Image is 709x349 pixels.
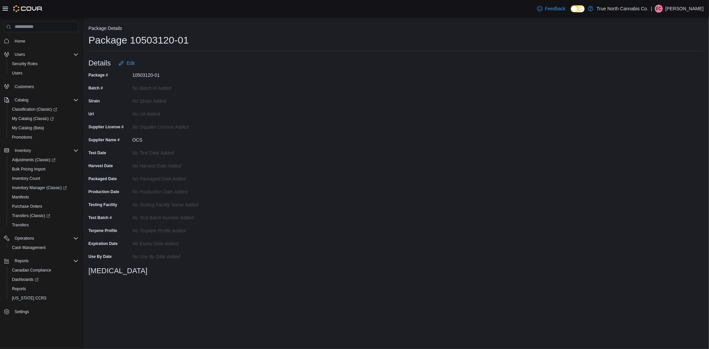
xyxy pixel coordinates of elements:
p: [PERSON_NAME] [665,5,704,13]
a: Reports [9,285,29,293]
span: My Catalog (Classic) [9,115,78,123]
span: Edit [127,60,135,66]
label: Batch # [88,85,103,91]
span: Transfers (Classic) [9,212,78,220]
span: Security Roles [12,61,38,66]
label: Harvest Date [88,163,113,169]
nav: An example of EuiBreadcrumbs [88,26,704,32]
button: Operations [12,234,37,242]
img: Cova [13,5,43,12]
span: Customers [15,84,34,89]
button: Reports [12,257,31,265]
button: Manifests [7,192,81,202]
span: Reports [12,286,26,291]
button: Catalog [1,95,81,105]
button: Users [7,68,81,78]
label: Packaged Date [88,176,117,181]
span: Operations [15,236,34,241]
span: Promotions [9,133,78,141]
div: No Test Date added [132,148,221,156]
label: Supplier Name # [88,137,120,143]
label: Use By Date [88,254,112,259]
span: Inventory [15,148,31,153]
div: No Supplier License added [132,122,221,130]
span: Transfers (Classic) [12,213,50,218]
a: Canadian Compliance [9,266,54,274]
label: Production Date [88,189,119,194]
button: Bulk Pricing Import [7,165,81,174]
label: Strain [88,98,100,104]
a: Transfers [9,221,31,229]
button: Operations [1,234,81,243]
button: Inventory [1,146,81,155]
span: Canadian Compliance [9,266,78,274]
div: No Production Date added [132,186,221,194]
span: Cash Management [9,244,78,252]
div: 10503120-01 [132,70,221,78]
button: [US_STATE] CCRS [7,293,81,303]
span: Promotions [12,135,32,140]
span: Catalog [15,97,28,103]
span: My Catalog (Beta) [12,125,44,131]
span: Inventory Manager (Classic) [9,184,78,192]
span: Bulk Pricing Import [12,167,46,172]
a: Manifests [9,193,32,201]
a: Home [12,37,28,45]
button: Inventory [12,147,34,155]
p: | [651,5,652,13]
a: Classification (Classic) [9,105,60,113]
div: No Strain added [132,96,221,104]
h3: Details [88,59,111,67]
span: Canadian Compliance [12,268,51,273]
span: Inventory Count [12,176,40,181]
label: Test Batch # [88,215,112,220]
a: Purchase Orders [9,202,45,210]
div: No Url added [132,109,221,117]
a: Customers [12,83,37,91]
span: Users [12,51,78,58]
div: No Harvest Date added [132,161,221,169]
label: Test Date [88,150,106,156]
button: Catalog [12,96,31,104]
a: Adjustments (Classic) [9,156,58,164]
span: Manifests [12,194,29,200]
a: My Catalog (Beta) [9,124,47,132]
span: Reports [9,285,78,293]
span: EC [656,5,662,13]
span: Catalog [12,96,78,104]
a: Dashboards [7,275,81,284]
a: Bulk Pricing Import [9,165,48,173]
span: Dashboards [9,276,78,284]
a: Feedback [534,2,568,15]
span: Settings [15,309,29,314]
span: Home [15,39,25,44]
div: No Test Batch Number added [132,212,221,220]
a: [US_STATE] CCRS [9,294,49,302]
h3: [MEDICAL_DATA] [88,267,301,275]
button: Home [1,36,81,46]
button: Transfers [7,220,81,230]
span: Purchase Orders [12,204,42,209]
span: Home [12,37,78,45]
span: My Catalog (Beta) [9,124,78,132]
span: Classification (Classic) [12,107,57,112]
button: Settings [1,307,81,316]
div: OCS [132,135,221,143]
span: Cash Management [12,245,46,250]
span: Reports [15,258,29,264]
h1: Package 10503120-01 [88,34,189,47]
label: Url [88,111,94,117]
a: Inventory Manager (Classic) [9,184,69,192]
span: Transfers [12,222,29,228]
button: Package Details [88,26,122,31]
a: Cash Management [9,244,48,252]
span: [US_STATE] CCRS [12,295,47,301]
button: Inventory Count [7,174,81,183]
span: Feedback [545,5,565,12]
div: No Testing Facility Name added [132,199,221,207]
span: Bulk Pricing Import [9,165,78,173]
button: Customers [1,82,81,91]
a: Inventory Count [9,174,43,182]
a: Security Roles [9,60,40,68]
